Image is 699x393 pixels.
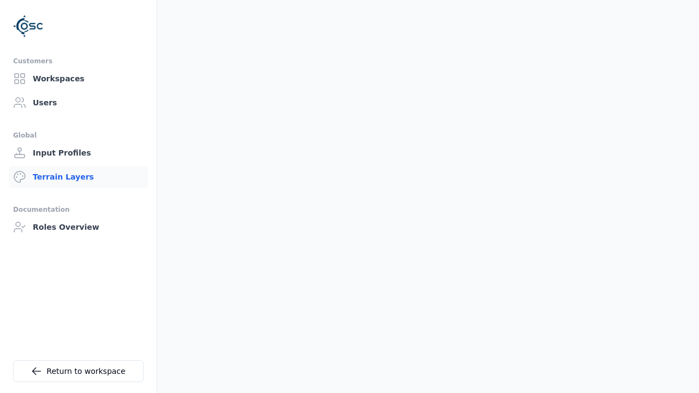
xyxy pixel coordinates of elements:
[13,360,144,382] a: Return to workspace
[13,129,144,142] div: Global
[13,11,44,41] img: Logo
[9,142,148,164] a: Input Profiles
[9,216,148,238] a: Roles Overview
[9,166,148,188] a: Terrain Layers
[13,203,144,216] div: Documentation
[9,92,148,114] a: Users
[9,68,148,90] a: Workspaces
[13,55,144,68] div: Customers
